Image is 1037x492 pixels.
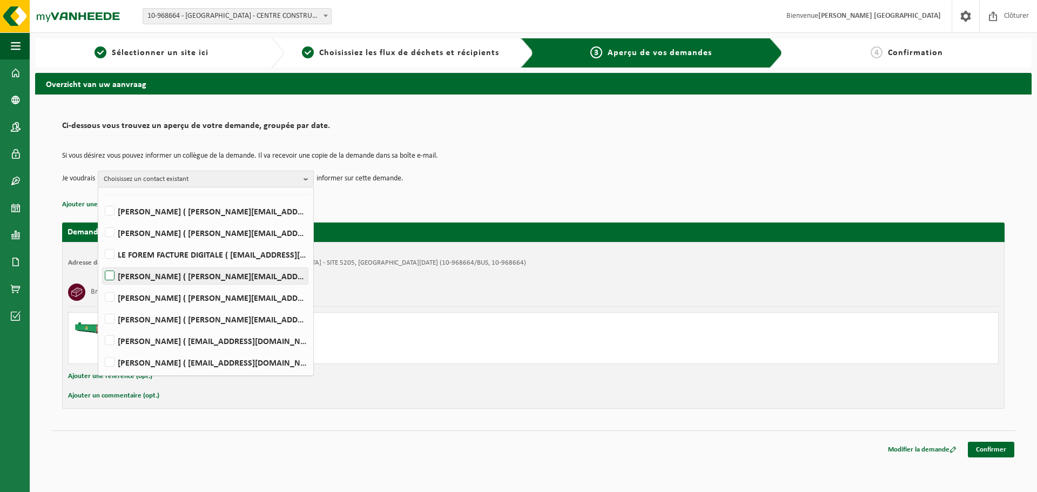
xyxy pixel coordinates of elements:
h3: Briquaillons pur (HMRP) [91,284,163,301]
p: informer sur cette demande. [317,171,403,187]
td: LE FOREM - CENTRE CONSTRUFORM DE [GEOGRAPHIC_DATA] - SITE 5205, [GEOGRAPHIC_DATA][DATE] (10-96866... [147,259,526,267]
span: Choisissiez les flux de déchets et récipients [319,49,499,57]
label: [PERSON_NAME] ( [PERSON_NAME][EMAIL_ADDRESS][DOMAIN_NAME] ) [103,225,308,241]
span: Confirmation [888,49,943,57]
strong: Demande pour [DATE] [68,228,149,237]
span: 10-968664 - LE FOREM - CENTRE CONSTRUFORM DE HAINAUT - SITE 5205 - CHÂTELINEAU [143,9,331,24]
strong: [PERSON_NAME] [GEOGRAPHIC_DATA] [818,12,941,20]
span: Aperçu de vos demandes [608,49,712,57]
a: Confirmer [968,442,1014,457]
h2: Ci-dessous vous trouvez un aperçu de votre demande, groupée par date. [62,122,1005,136]
button: Ajouter une référence (opt.) [62,198,146,212]
span: 10-968664 - LE FOREM - CENTRE CONSTRUFORM DE HAINAUT - SITE 5205 - CHÂTELINEAU [143,8,332,24]
label: [PERSON_NAME] ( [EMAIL_ADDRESS][DOMAIN_NAME] ) [103,333,308,349]
button: Choisissez un contact existant [98,171,314,187]
span: 3 [590,46,602,58]
span: Choisissez un contact existant [104,171,299,187]
label: [PERSON_NAME] ( [EMAIL_ADDRESS][DOMAIN_NAME] ) [103,354,308,370]
span: 1 [95,46,106,58]
p: Je voudrais [62,171,95,187]
label: [PERSON_NAME] ( [PERSON_NAME][EMAIL_ADDRESS][DOMAIN_NAME] ) [103,268,308,284]
label: [PERSON_NAME] ( [PERSON_NAME][EMAIL_ADDRESS][DOMAIN_NAME] ) [103,289,308,306]
p: Si vous désirez vous pouvez informer un collègue de la demande. Il va recevoir une copie de la de... [62,152,1005,160]
img: HK-XC-10-GN-00.png [74,318,106,334]
label: [PERSON_NAME] ( [PERSON_NAME][EMAIL_ADDRESS][DOMAIN_NAME] ) [103,311,308,327]
label: [PERSON_NAME] ( [PERSON_NAME][EMAIL_ADDRESS][DOMAIN_NAME] ) [103,203,308,219]
button: Ajouter une référence (opt.) [68,369,152,383]
strong: Adresse de placement: [68,259,136,266]
a: 1Sélectionner un site ici [41,46,262,59]
div: Enlever et placer conteneur vide [117,335,577,344]
div: Nombre: 1 [117,349,577,358]
a: Modifier la demande [880,442,965,457]
label: LE FOREM FACTURE DIGITALE ( [EMAIL_ADDRESS][DOMAIN_NAME] ) [103,246,308,262]
a: 2Choisissiez les flux de déchets et récipients [289,46,511,59]
button: Ajouter un commentaire (opt.) [68,389,159,403]
h2: Overzicht van uw aanvraag [35,73,1032,94]
span: 4 [871,46,883,58]
span: 2 [302,46,314,58]
span: Sélectionner un site ici [112,49,208,57]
